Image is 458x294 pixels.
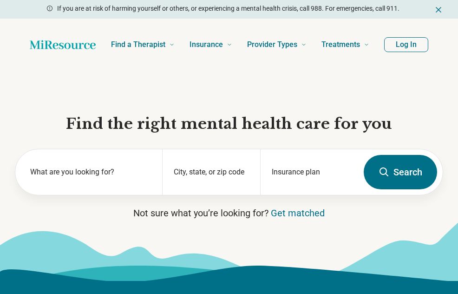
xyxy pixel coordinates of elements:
label: What are you looking for? [30,167,151,178]
button: Search [364,155,437,189]
p: If you are at risk of harming yourself or others, or experiencing a mental health crisis, call 98... [57,4,399,13]
button: Dismiss [434,4,443,15]
span: Insurance [190,38,223,51]
a: Get matched [271,207,325,219]
a: Find a Therapist [111,26,175,63]
a: Provider Types [247,26,307,63]
span: Find a Therapist [111,38,165,51]
p: Not sure what you’re looking for? [15,207,443,220]
button: Log In [384,37,428,52]
a: Treatments [321,26,369,63]
a: Home page [30,35,96,54]
span: Treatments [321,38,360,51]
h1: Find the right mental health care for you [15,114,443,134]
span: Provider Types [247,38,297,51]
a: Insurance [190,26,232,63]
